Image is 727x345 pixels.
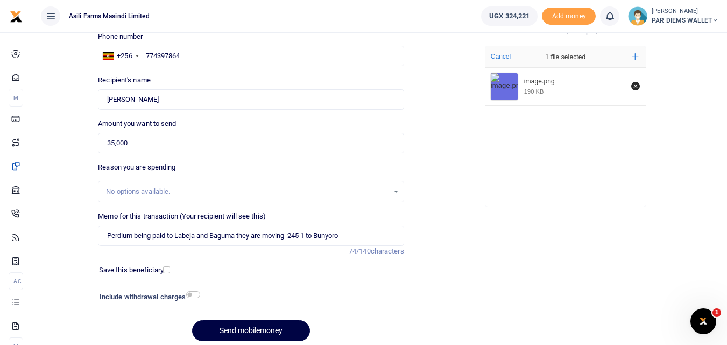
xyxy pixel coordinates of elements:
div: 190 KB [524,88,544,95]
label: Phone number [98,31,143,42]
span: characters [371,247,404,255]
a: profile-user [PERSON_NAME] PAR DIEMS WALLET [628,6,718,26]
button: Remove file [630,80,641,92]
a: UGX 324,221 [481,6,538,26]
span: PAR DIEMS WALLET [652,16,718,25]
span: Add money [542,8,596,25]
button: Send mobilemoney [192,320,310,341]
div: File Uploader [485,46,646,207]
label: Save this beneficiary [99,265,164,276]
img: logo-small [10,10,23,23]
li: Ac [9,272,23,290]
li: Toup your wallet [542,8,596,25]
a: Add money [542,11,596,19]
label: Memo for this transaction (Your recipient will see this) [98,211,266,222]
a: logo-small logo-large logo-large [10,12,23,20]
input: UGX [98,133,404,153]
input: Loading name... [98,89,404,110]
li: M [9,89,23,107]
span: 74/140 [349,247,371,255]
button: Add more files [627,49,643,65]
div: +256 [117,51,132,61]
button: Cancel [488,50,514,64]
div: image.png [524,78,625,86]
img: profile-user [628,6,647,26]
img: image.png [491,73,518,100]
div: No options available. [106,186,388,197]
input: Enter extra information [98,226,404,246]
h6: Include withdrawal charges [100,293,195,301]
label: Amount you want to send [98,118,176,129]
small: [PERSON_NAME] [652,7,718,16]
span: UGX 324,221 [489,11,530,22]
span: 1 [712,308,721,317]
label: Recipient's name [98,75,151,86]
li: Wallet ballance [477,6,542,26]
input: Enter phone number [98,46,404,66]
div: 1 file selected [520,46,611,68]
span: Asili Farms Masindi Limited [65,11,154,21]
iframe: Intercom live chat [690,308,716,334]
label: Reason you are spending [98,162,175,173]
div: Uganda: +256 [98,46,142,66]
